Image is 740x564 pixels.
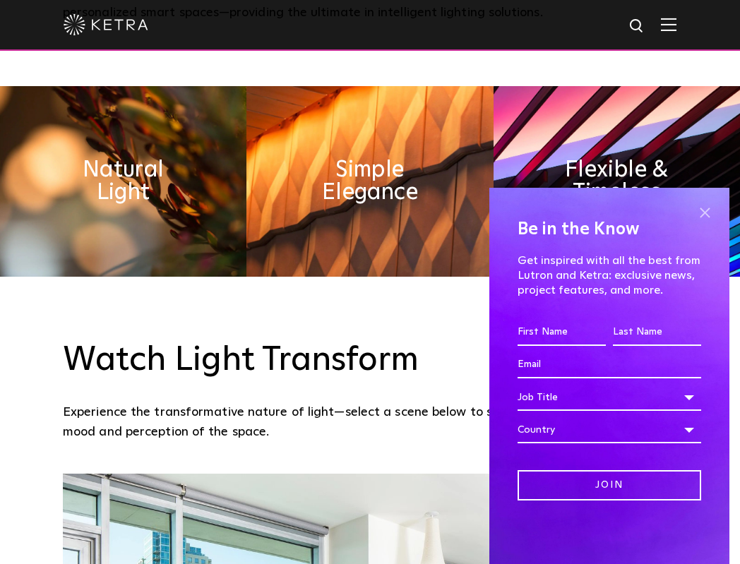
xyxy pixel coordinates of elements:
div: Job Title [518,384,701,411]
img: ketra-logo-2019-white [64,14,148,35]
h4: Be in the Know [518,216,701,243]
p: Experience the transformative nature of light—select a scene below to see how lighting shifts the... [63,402,677,443]
input: First Name [518,319,606,346]
input: Email [518,352,701,378]
img: search icon [628,18,646,35]
p: Get inspired with all the best from Lutron and Ketra: exclusive news, project features, and more. [518,253,701,297]
h2: Flexible & Timeless [555,159,679,204]
img: simple_elegance [246,86,493,277]
img: Hamburger%20Nav.svg [661,18,676,31]
h2: Natural Light [61,159,185,204]
h2: Simple Elegance [309,159,432,204]
input: Last Name [613,319,701,346]
div: Country [518,416,701,443]
img: flexible_timeless_ketra [494,86,740,277]
h3: Watch Light Transform [63,340,677,381]
input: Join [518,470,701,500]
